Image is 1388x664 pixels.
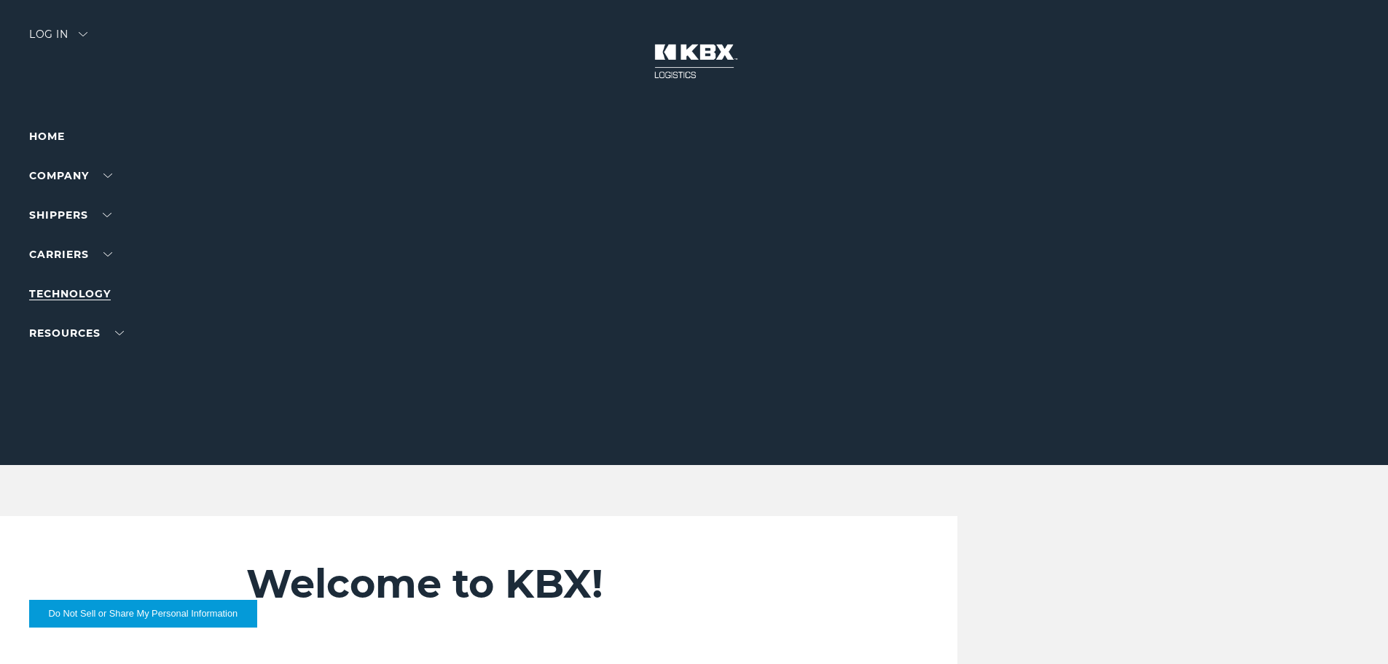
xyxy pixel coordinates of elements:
[246,560,871,608] h2: Welcome to KBX!
[29,130,65,143] a: Home
[29,600,257,628] button: Do Not Sell or Share My Personal Information
[640,29,749,93] img: kbx logo
[29,208,111,222] a: SHIPPERS
[29,327,124,340] a: RESOURCES
[29,248,112,261] a: Carriers
[29,29,87,50] div: Log in
[29,287,111,300] a: Technology
[29,169,112,182] a: Company
[79,32,87,36] img: arrow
